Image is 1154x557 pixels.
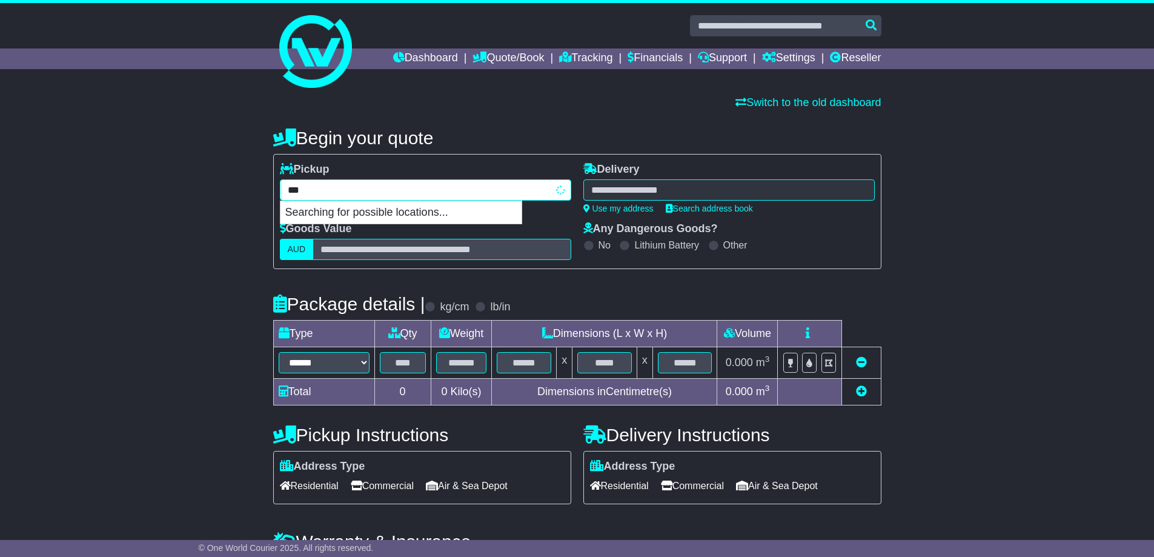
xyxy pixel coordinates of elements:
span: Commercial [351,476,414,495]
span: © One World Courier 2025. All rights reserved. [199,543,374,553]
a: Quote/Book [473,48,544,69]
label: No [599,239,611,251]
label: Goods Value [280,222,352,236]
label: Delivery [583,163,640,176]
h4: Pickup Instructions [273,425,571,445]
a: Use my address [583,204,654,213]
typeahead: Please provide city [280,179,571,201]
label: Other [723,239,748,251]
label: Any Dangerous Goods? [583,222,718,236]
sup: 3 [765,355,770,364]
span: Air & Sea Depot [736,476,818,495]
label: Address Type [280,460,365,473]
td: Dimensions (L x W x H) [492,321,717,347]
td: Type [273,321,374,347]
span: m [756,385,770,398]
td: x [557,347,572,379]
span: Residential [280,476,339,495]
span: 0.000 [726,356,753,369]
label: AUD [280,239,314,260]
a: Switch to the old dashboard [735,96,881,108]
span: Commercial [661,476,724,495]
a: Search address book [666,204,753,213]
h4: Delivery Instructions [583,425,881,445]
h4: Package details | [273,294,425,314]
span: 0 [441,385,447,398]
p: Searching for possible locations... [280,201,522,224]
span: Residential [590,476,649,495]
td: Weight [431,321,492,347]
label: kg/cm [440,301,469,314]
span: m [756,356,770,369]
label: Lithium Battery [634,239,699,251]
label: Address Type [590,460,675,473]
h4: Begin your quote [273,128,881,148]
td: 0 [374,379,431,405]
a: Support [698,48,747,69]
a: Dashboard [393,48,458,69]
a: Financials [628,48,683,69]
a: Add new item [856,385,867,398]
td: x [637,347,652,379]
h4: Warranty & Insurance [273,532,881,552]
td: Qty [374,321,431,347]
label: Pickup [280,163,330,176]
td: Dimensions in Centimetre(s) [492,379,717,405]
a: Reseller [830,48,881,69]
span: 0.000 [726,385,753,398]
a: Tracking [559,48,612,69]
sup: 3 [765,384,770,393]
td: Kilo(s) [431,379,492,405]
label: lb/in [490,301,510,314]
a: Settings [762,48,815,69]
span: Air & Sea Depot [426,476,508,495]
td: Total [273,379,374,405]
td: Volume [717,321,778,347]
a: Remove this item [856,356,867,369]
